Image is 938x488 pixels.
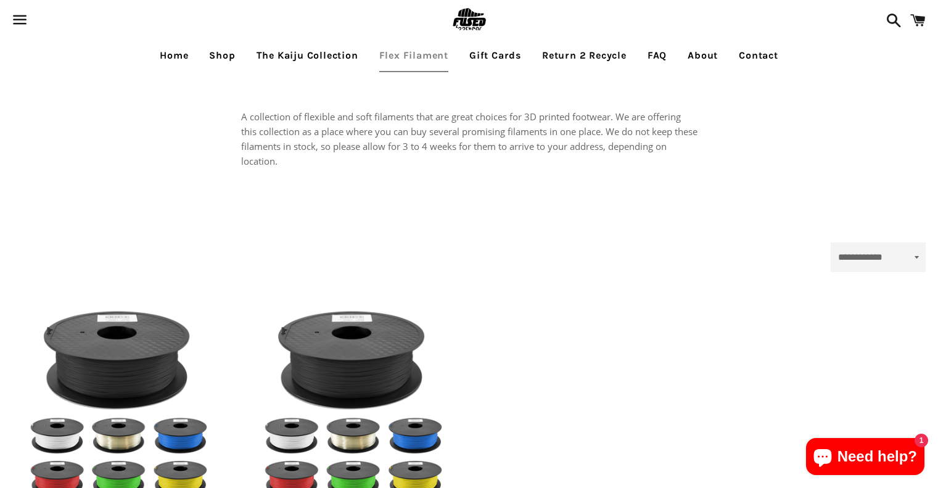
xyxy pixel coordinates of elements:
a: Shop [200,40,244,71]
a: Home [150,40,197,71]
a: Contact [730,40,788,71]
a: About [678,40,727,71]
a: Flex Filament [370,40,458,71]
a: Return 2 Recycle [533,40,636,71]
p: A collection of flexible and soft filaments that are great choices for 3D printed footwear. We ar... [241,109,697,168]
a: FAQ [638,40,676,71]
a: The Kaiju Collection [247,40,368,71]
inbox-online-store-chat: Shopify online store chat [802,438,928,478]
a: Gift Cards [460,40,530,71]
